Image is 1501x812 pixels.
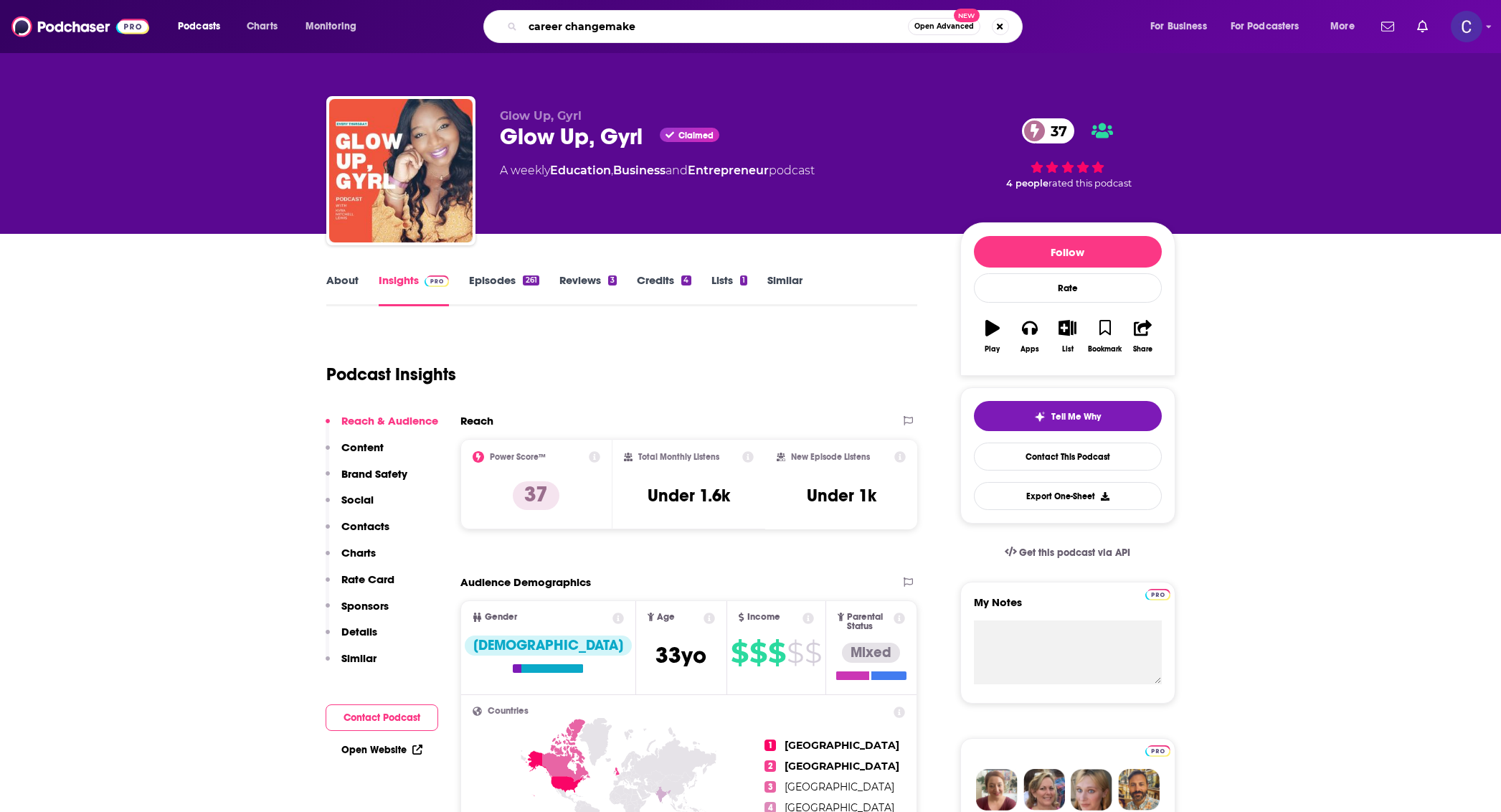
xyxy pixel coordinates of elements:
[785,780,894,793] span: [GEOGRAPHIC_DATA]
[326,704,438,731] button: Contact Podcast
[1145,745,1170,757] img: Podchaser Pro
[326,519,389,546] button: Contacts
[1048,178,1132,189] span: rated this podcast
[914,23,974,30] span: Open Advanced
[341,625,377,638] p: Details
[1133,345,1152,354] div: Share
[637,273,691,306] a: Credits4
[168,15,239,38] button: open menu
[974,595,1162,620] label: My Notes
[666,164,688,177] span: and
[469,273,539,306] a: Episodes261
[306,16,356,37] span: Monitoring
[341,572,394,586] p: Rate Card
[143,83,154,95] img: tab_keywords_by_traffic_grey.svg
[976,769,1018,811] img: Sydney Profile
[485,613,517,622] span: Gender
[787,641,803,664] span: $
[1375,14,1400,39] a: Show notifications dropdown
[960,109,1175,198] div: 37 4 peoplerated this podcast
[500,162,815,179] div: A weekly podcast
[500,109,582,123] span: Glow Up, Gyrl
[657,613,675,622] span: Age
[379,273,450,306] a: InsightsPodchaser Pro
[425,275,450,287] img: Podchaser Pro
[326,467,407,494] button: Brand Safety
[23,23,34,34] img: logo_orange.svg
[326,599,389,625] button: Sponsors
[785,739,899,752] span: [GEOGRAPHIC_DATA]
[550,164,611,177] a: Education
[326,572,394,599] button: Rate Card
[326,625,377,651] button: Details
[1088,345,1122,354] div: Bookmark
[513,481,559,510] p: 37
[326,364,456,385] h1: Podcast Insights
[611,164,613,177] span: ,
[608,275,617,285] div: 3
[785,760,899,773] span: [GEOGRAPHIC_DATA]
[237,15,286,38] a: Charts
[326,414,438,440] button: Reach & Audience
[791,452,870,462] h2: New Episode Listens
[178,16,220,37] span: Podcasts
[974,236,1162,268] button: Follow
[460,575,591,589] h2: Audience Demographics
[1071,769,1112,811] img: Jules Profile
[341,519,389,533] p: Contacts
[1034,411,1046,422] img: tell me why sparkle
[55,85,128,94] div: Domain Overview
[1140,15,1225,38] button: open menu
[341,599,389,613] p: Sponsors
[711,273,747,306] a: Lists1
[295,15,375,38] button: open menu
[638,452,719,462] h2: Total Monthly Listens
[341,467,407,481] p: Brand Safety
[1051,411,1101,422] span: Tell Me Why
[1124,311,1161,362] button: Share
[559,273,617,306] a: Reviews3
[764,781,776,793] span: 3
[23,37,34,49] img: website_grey.svg
[341,744,422,756] a: Open Website
[490,452,546,462] h2: Power Score™
[326,651,377,678] button: Similar
[764,740,776,751] span: 1
[1451,11,1482,42] img: User Profile
[613,164,666,177] a: Business
[329,99,473,242] a: Glow Up, Gyrl
[974,273,1162,303] div: Rate
[1221,15,1320,38] button: open menu
[1411,14,1434,39] a: Show notifications dropdown
[767,273,802,306] a: Similar
[11,13,149,40] img: Podchaser - Follow, Share and Rate Podcasts
[678,132,714,139] span: Claimed
[326,273,359,306] a: About
[847,613,891,631] span: Parental Status
[985,345,1000,354] div: Play
[326,493,374,519] button: Social
[768,641,785,664] span: $
[341,493,374,506] p: Social
[1330,16,1355,37] span: More
[1022,118,1074,143] a: 37
[974,482,1162,510] button: Export One-Sheet
[39,83,50,95] img: tab_domain_overview_orange.svg
[341,546,376,560] p: Charts
[648,485,730,506] h3: Under 1.6k
[523,15,908,38] input: Search podcasts, credits, & more...
[497,10,1036,43] div: Search podcasts, credits, & more...
[993,535,1142,570] a: Get this podcast via API
[747,613,780,622] span: Income
[740,275,747,285] div: 1
[523,275,539,285] div: 261
[749,641,767,664] span: $
[326,440,384,467] button: Content
[974,443,1162,471] a: Contact This Podcast
[460,414,493,428] h2: Reach
[807,485,876,506] h3: Under 1k
[1036,118,1074,143] span: 37
[341,440,384,454] p: Content
[1118,769,1160,811] img: Jon Profile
